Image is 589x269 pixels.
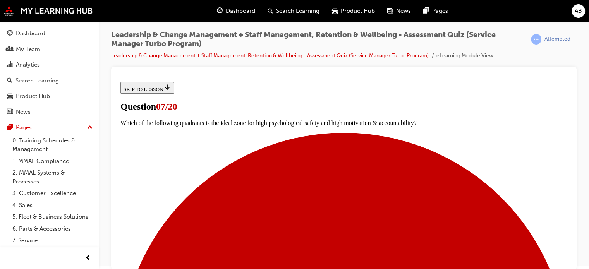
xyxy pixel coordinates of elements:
p: Which of the following quadrants is the ideal zone for high psychological safety and high motivat... [3,41,450,48]
a: 1. MMAL Compliance [9,155,96,167]
button: AB [572,4,585,18]
div: Dashboard [16,29,45,38]
a: Leadership & Change Management + Staff Management, Retention & Wellbeing - Assessment Quiz (Servi... [111,52,429,59]
span: News [396,7,411,15]
a: News [3,105,96,119]
button: Pages [3,120,96,135]
span: AB [575,7,582,15]
div: Search Learning [15,76,59,85]
span: Search Learning [276,7,319,15]
a: guage-iconDashboard [211,3,261,19]
a: 2. MMAL Systems & Processes [9,167,96,187]
a: Search Learning [3,74,96,88]
img: mmal [4,6,93,16]
span: Question [3,22,39,33]
span: pages-icon [7,124,13,131]
a: 7. Service [9,235,96,247]
span: search-icon [7,77,12,84]
div: News [16,108,31,117]
a: 0. Training Schedules & Management [9,135,96,155]
span: car-icon [332,6,338,16]
a: 8. Technical [9,247,96,259]
a: 5. Fleet & Business Solutions [9,211,96,223]
a: search-iconSearch Learning [261,3,326,19]
a: Product Hub [3,89,96,103]
h1: Question 7 of 20 [3,22,450,33]
a: news-iconNews [381,3,417,19]
a: 6. Parts & Accessories [9,223,96,235]
span: news-icon [7,109,13,116]
button: SKIP TO LESSON [3,3,57,15]
span: prev-icon [85,254,91,263]
div: Attempted [544,36,570,43]
span: | [526,35,528,44]
a: pages-iconPages [417,3,454,19]
span: SKIP TO LESSON [6,7,54,13]
div: My Team [16,45,40,54]
span: news-icon [387,6,393,16]
a: Dashboard [3,26,96,41]
li: eLearning Module View [436,51,493,60]
span: people-icon [7,46,13,53]
button: DashboardMy TeamAnalyticsSearch LearningProduct HubNews [3,25,96,120]
span: learningRecordVerb_ATTEMPT-icon [531,34,541,45]
a: 4. Sales [9,199,96,211]
a: 3. Customer Excellence [9,187,96,199]
span: Pages [432,7,448,15]
span: up-icon [87,123,93,133]
span: Product Hub [341,7,375,15]
span: pages-icon [423,6,429,16]
div: Analytics [16,60,40,69]
span: car-icon [7,93,13,100]
a: car-iconProduct Hub [326,3,381,19]
span: Dashboard [226,7,255,15]
span: guage-icon [7,30,13,37]
div: Pages [16,123,32,132]
span: Leadership & Change Management + Staff Management, Retention & Wellbeing - Assessment Quiz (Servi... [111,31,523,48]
span: 07/20 [39,22,60,33]
a: Analytics [3,58,96,72]
span: search-icon [268,6,273,16]
a: My Team [3,42,96,57]
div: Product Hub [16,92,50,101]
span: guage-icon [217,6,223,16]
span: chart-icon [7,62,13,69]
